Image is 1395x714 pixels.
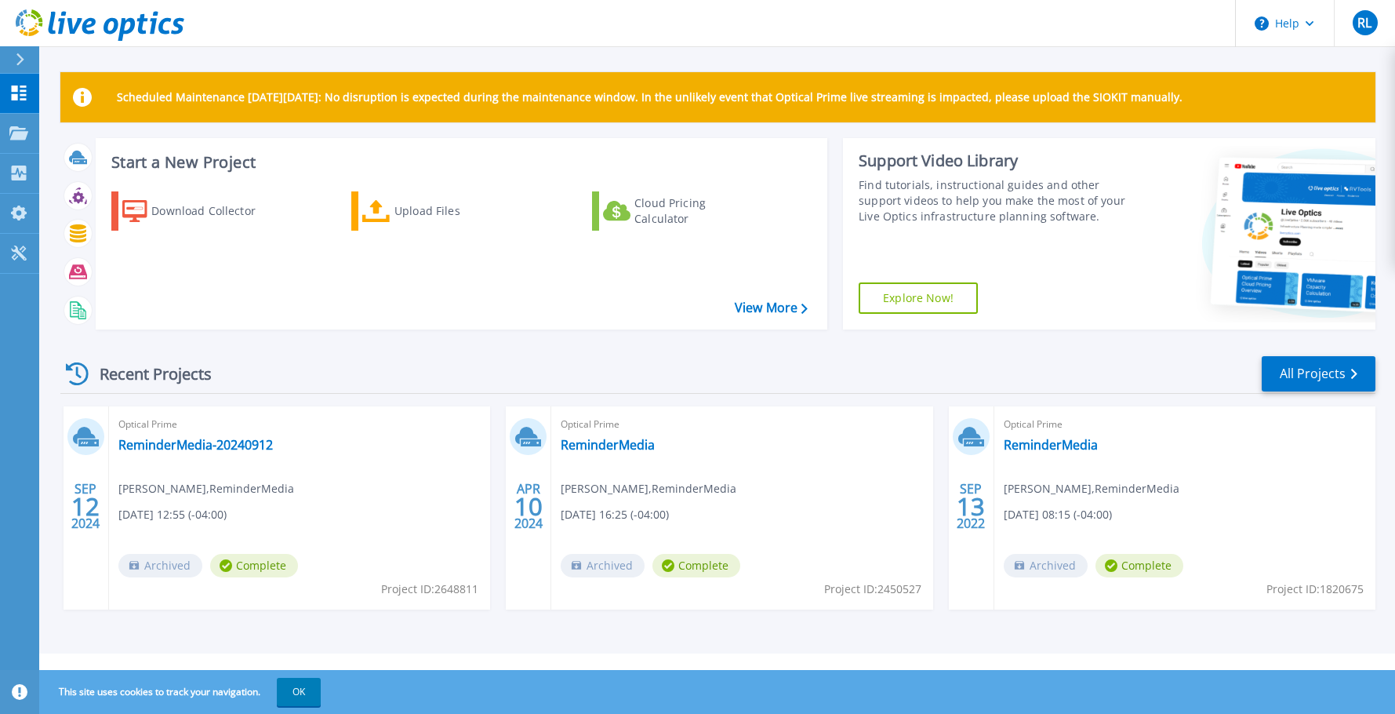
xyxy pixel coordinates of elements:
[735,301,808,315] a: View More
[43,678,321,706] span: This site uses cookies to track your navigation.
[1266,581,1364,598] span: Project ID: 1820675
[1357,16,1371,29] span: RL
[514,478,543,535] div: APR 2024
[394,195,520,227] div: Upload Files
[561,554,645,577] span: Archived
[277,678,321,706] button: OK
[118,416,481,433] span: Optical Prime
[71,478,100,535] div: SEP 2024
[381,581,478,598] span: Project ID: 2648811
[1004,480,1179,497] span: [PERSON_NAME] , ReminderMedia
[351,191,526,231] a: Upload Files
[561,506,669,523] span: [DATE] 16:25 (-04:00)
[561,480,736,497] span: [PERSON_NAME] , ReminderMedia
[118,437,273,453] a: ReminderMedia-20240912
[592,191,767,231] a: Cloud Pricing Calculator
[118,554,202,577] span: Archived
[561,416,923,433] span: Optical Prime
[111,191,286,231] a: Download Collector
[151,195,277,227] div: Download Collector
[957,500,985,513] span: 13
[210,554,298,577] span: Complete
[117,91,1182,104] p: Scheduled Maintenance [DATE][DATE]: No disruption is expected during the maintenance window. In t...
[1004,437,1098,453] a: ReminderMedia
[118,480,294,497] span: [PERSON_NAME] , ReminderMedia
[824,581,921,598] span: Project ID: 2450527
[118,506,227,523] span: [DATE] 12:55 (-04:00)
[1095,554,1183,577] span: Complete
[561,437,655,453] a: ReminderMedia
[859,151,1128,171] div: Support Video Library
[1004,506,1112,523] span: [DATE] 08:15 (-04:00)
[111,154,807,171] h3: Start a New Project
[1004,554,1088,577] span: Archived
[634,195,760,227] div: Cloud Pricing Calculator
[652,554,740,577] span: Complete
[1004,416,1366,433] span: Optical Prime
[859,282,978,314] a: Explore Now!
[71,500,100,513] span: 12
[956,478,986,535] div: SEP 2022
[60,355,233,393] div: Recent Projects
[514,500,543,513] span: 10
[1262,356,1375,392] a: All Projects
[859,177,1128,224] div: Find tutorials, instructional guides and other support videos to help you make the most of your L...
